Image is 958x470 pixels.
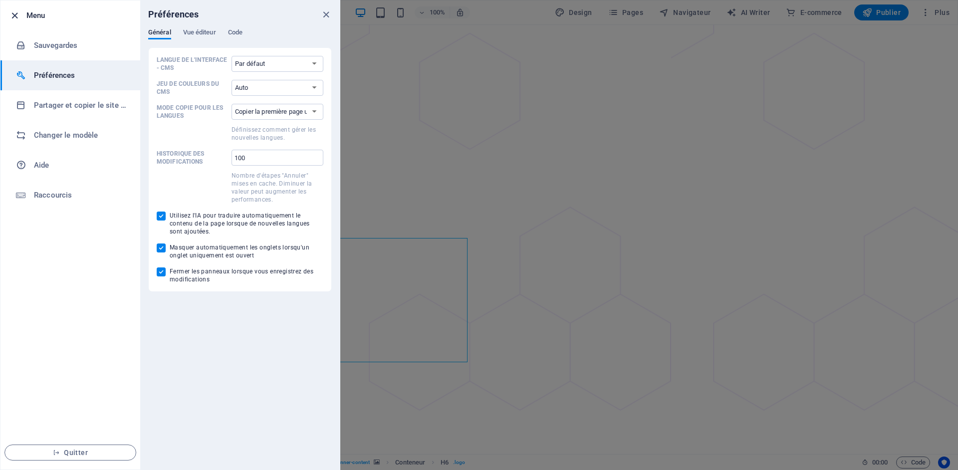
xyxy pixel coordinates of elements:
a: Aide [0,150,140,180]
span: Code [228,26,242,40]
h6: Préférences [34,69,126,81]
select: Mode copie pour les languesDéfinissez comment gérer les nouvelles langues. [232,104,323,120]
h6: Raccourcis [34,189,126,201]
h6: Partager et copier le site web [34,99,126,111]
div: Préférences [148,28,332,47]
span: Masquer automatiquement les onglets lorsqu'un onglet uniquement est ouvert [170,243,323,259]
span: Général [148,26,171,40]
button: close [320,8,332,20]
h6: Menu [26,9,132,21]
p: Mode copie pour les langues [157,104,228,120]
select: Jeu de couleurs du CMS [232,80,323,96]
p: Langue de l'interface - CMS [157,56,228,72]
span: Vue éditeur [183,26,216,40]
button: Quitter [4,445,136,461]
h6: Sauvegardes [34,39,126,51]
p: Nombre d'étapes "Annuler" mises en cache. Diminuer la valeur peut augmenter les performances. [232,172,323,204]
span: Fermer les panneaux lorsque vous enregistrez des modifications [170,267,323,283]
p: Définissez comment gérer les nouvelles langues. [232,126,323,142]
span: Quitter [13,449,128,457]
h6: Changer le modèle [34,129,126,141]
p: Historique des modifications [157,150,228,166]
span: Utilisez l'IA pour traduire automatiquement le contenu de la page lorsque de nouvelles langues so... [170,212,323,235]
select: Langue de l'interface - CMS [232,56,323,72]
h6: Préférences [148,8,199,20]
input: Historique des modificationsNombre d'étapes "Annuler" mises en cache. Diminuer la valeur peut aug... [232,150,323,166]
h6: Aide [34,159,126,171]
p: Jeu de couleurs du CMS [157,80,228,96]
